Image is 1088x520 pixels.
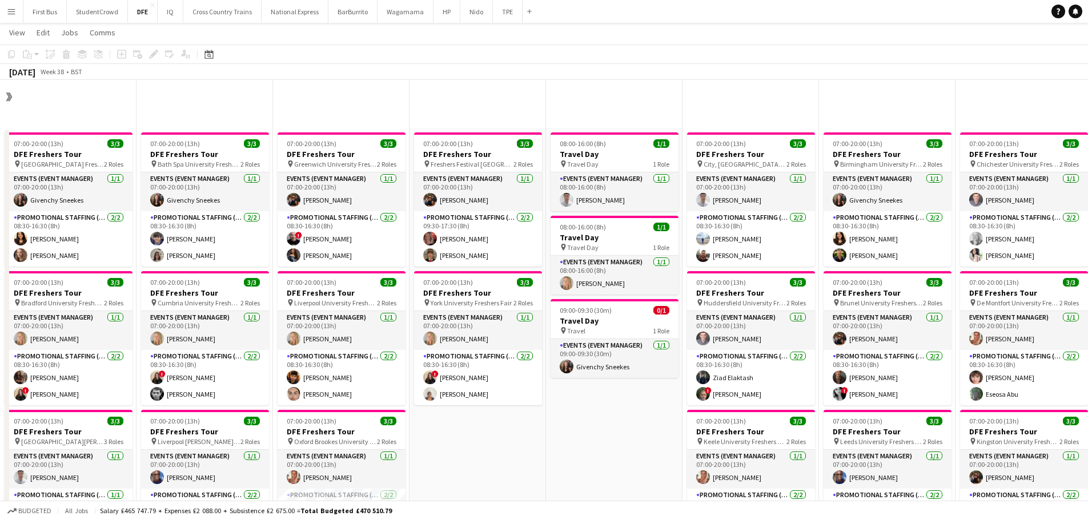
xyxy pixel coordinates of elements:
[32,25,54,40] a: Edit
[67,1,128,23] button: StudentCrowd
[423,278,473,287] span: 07:00-20:00 (13h)
[977,299,1059,307] span: De Montfort University Freshers Fair
[57,25,83,40] a: Jobs
[287,139,336,148] span: 07:00-20:00 (13h)
[21,299,104,307] span: Bradford University Freshers Fair
[141,149,269,159] h3: DFE Freshers Tour
[704,299,786,307] span: Huddersfield University Freshers Fair
[696,139,746,148] span: 07:00-20:00 (13h)
[960,311,1088,350] app-card-role: Events (Event Manager)1/107:00-20:00 (13h)[PERSON_NAME]
[1059,437,1079,446] span: 2 Roles
[63,506,90,515] span: All jobs
[414,288,542,298] h3: DFE Freshers Tour
[141,172,269,211] app-card-role: Events (Event Manager)1/107:00-20:00 (13h)Givenchy Sneekes
[687,426,815,437] h3: DFE Freshers Tour
[262,1,328,23] button: National Express
[687,271,815,405] div: 07:00-20:00 (13h)3/3DFE Freshers Tour Huddersfield University Freshers Fair2 RolesEvents (Event M...
[158,299,240,307] span: Cumbria University Freshers Fair
[21,160,104,168] span: [GEOGRAPHIC_DATA] Freshers Fair
[294,437,377,446] span: Oxford Brookes University Freshers Fair
[960,132,1088,267] app-job-card: 07:00-20:00 (13h)3/3DFE Freshers Tour Chichester University Freshers Fair2 RolesEvents (Event Man...
[37,27,50,38] span: Edit
[786,299,806,307] span: 2 Roles
[687,211,815,267] app-card-role: Promotional Staffing (Brand Ambassadors)2/208:30-16:30 (8h)[PERSON_NAME][PERSON_NAME]
[687,172,815,211] app-card-role: Events (Event Manager)1/107:00-20:00 (13h)[PERSON_NAME]
[977,160,1059,168] span: Chichester University Freshers Fair
[840,437,923,446] span: Leeds University Freshers Fair
[696,278,746,287] span: 07:00-20:00 (13h)
[824,132,952,267] app-job-card: 07:00-20:00 (13h)3/3DFE Freshers Tour Birmingham University Freshers Fair2 RolesEvents (Event Man...
[240,160,260,168] span: 2 Roles
[9,27,25,38] span: View
[104,299,123,307] span: 2 Roles
[278,311,406,350] app-card-role: Events (Event Manager)1/107:00-20:00 (13h)[PERSON_NAME]
[14,278,63,287] span: 07:00-20:00 (13h)
[824,211,952,267] app-card-role: Promotional Staffing (Brand Ambassadors)2/208:30-16:30 (8h)[PERSON_NAME][PERSON_NAME]
[977,437,1059,446] span: Kingston University Freshers Fair
[687,149,815,159] h3: DFE Freshers Tour
[5,288,133,298] h3: DFE Freshers Tour
[687,450,815,489] app-card-role: Events (Event Manager)1/107:00-20:00 (13h)[PERSON_NAME]
[923,299,942,307] span: 2 Roles
[5,132,133,267] div: 07:00-20:00 (13h)3/3DFE Freshers Tour [GEOGRAPHIC_DATA] Freshers Fair2 RolesEvents (Event Manager...
[150,278,200,287] span: 07:00-20:00 (13h)
[158,1,183,23] button: IQ
[141,132,269,267] app-job-card: 07:00-20:00 (13h)3/3DFE Freshers Tour Bath Spa University Freshers Fair2 RolesEvents (Event Manag...
[278,350,406,405] app-card-role: Promotional Staffing (Brand Ambassadors)2/208:30-16:30 (8h)[PERSON_NAME][PERSON_NAME]
[5,311,133,350] app-card-role: Events (Event Manager)1/107:00-20:00 (13h)[PERSON_NAME]
[1063,278,1079,287] span: 3/3
[687,350,815,405] app-card-role: Promotional Staffing (Brand Ambassadors)2/208:30-16:30 (8h)Ziad Elaktash![PERSON_NAME]
[141,450,269,489] app-card-role: Events (Event Manager)1/107:00-20:00 (13h)[PERSON_NAME]
[969,278,1019,287] span: 07:00-20:00 (13h)
[433,1,460,23] button: HP
[5,271,133,405] div: 07:00-20:00 (13h)3/3DFE Freshers Tour Bradford University Freshers Fair2 RolesEvents (Event Manag...
[1059,160,1079,168] span: 2 Roles
[128,1,158,23] button: DFE
[414,172,542,211] app-card-role: Events (Event Manager)1/107:00-20:00 (13h)[PERSON_NAME]
[560,223,606,231] span: 08:00-16:00 (8h)
[1063,417,1079,425] span: 3/3
[107,417,123,425] span: 3/3
[141,426,269,437] h3: DFE Freshers Tour
[551,132,679,211] app-job-card: 08:00-16:00 (8h)1/1Travel Day Travel Day1 RoleEvents (Event Manager)1/108:00-16:00 (8h)[PERSON_NAME]
[960,426,1088,437] h3: DFE Freshers Tour
[150,139,200,148] span: 07:00-20:00 (13h)
[833,417,882,425] span: 07:00-20:00 (13h)
[295,232,302,239] span: !
[294,299,377,307] span: Liverpool University Freshers Fair
[141,350,269,405] app-card-role: Promotional Staffing (Brand Ambassadors)2/208:30-16:30 (8h)![PERSON_NAME][PERSON_NAME]
[278,271,406,405] app-job-card: 07:00-20:00 (13h)3/3DFE Freshers Tour Liverpool University Freshers Fair2 RolesEvents (Event Mana...
[278,450,406,489] app-card-role: Events (Event Manager)1/107:00-20:00 (13h)[PERSON_NAME]
[377,299,396,307] span: 2 Roles
[960,288,1088,298] h3: DFE Freshers Tour
[278,426,406,437] h3: DFE Freshers Tour
[18,507,51,515] span: Budgeted
[653,223,669,231] span: 1/1
[414,132,542,267] app-job-card: 07:00-20:00 (13h)3/3DFE Freshers Tour Freshers Festival [GEOGRAPHIC_DATA]2 RolesEvents (Event Man...
[824,271,952,405] app-job-card: 07:00-20:00 (13h)3/3DFE Freshers Tour Brunel University Freshers Fair2 RolesEvents (Event Manager...
[824,288,952,298] h3: DFE Freshers Tour
[824,149,952,159] h3: DFE Freshers Tour
[705,387,712,394] span: !
[824,311,952,350] app-card-role: Events (Event Manager)1/107:00-20:00 (13h)[PERSON_NAME]
[567,160,599,168] span: Travel Day
[278,132,406,267] app-job-card: 07:00-20:00 (13h)3/3DFE Freshers Tour Greenwich University Freshers Fair2 RolesEvents (Event Mana...
[790,278,806,287] span: 3/3
[141,271,269,405] app-job-card: 07:00-20:00 (13h)3/3DFE Freshers Tour Cumbria University Freshers Fair2 RolesEvents (Event Manage...
[551,232,679,243] h3: Travel Day
[380,417,396,425] span: 3/3
[107,139,123,148] span: 3/3
[551,149,679,159] h3: Travel Day
[414,271,542,405] app-job-card: 07:00-20:00 (13h)3/3DFE Freshers Tour York University Freshers Fair2 RolesEvents (Event Manager)1...
[1059,299,1079,307] span: 2 Roles
[240,299,260,307] span: 2 Roles
[377,437,396,446] span: 2 Roles
[824,426,952,437] h3: DFE Freshers Tour
[833,278,882,287] span: 07:00-20:00 (13h)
